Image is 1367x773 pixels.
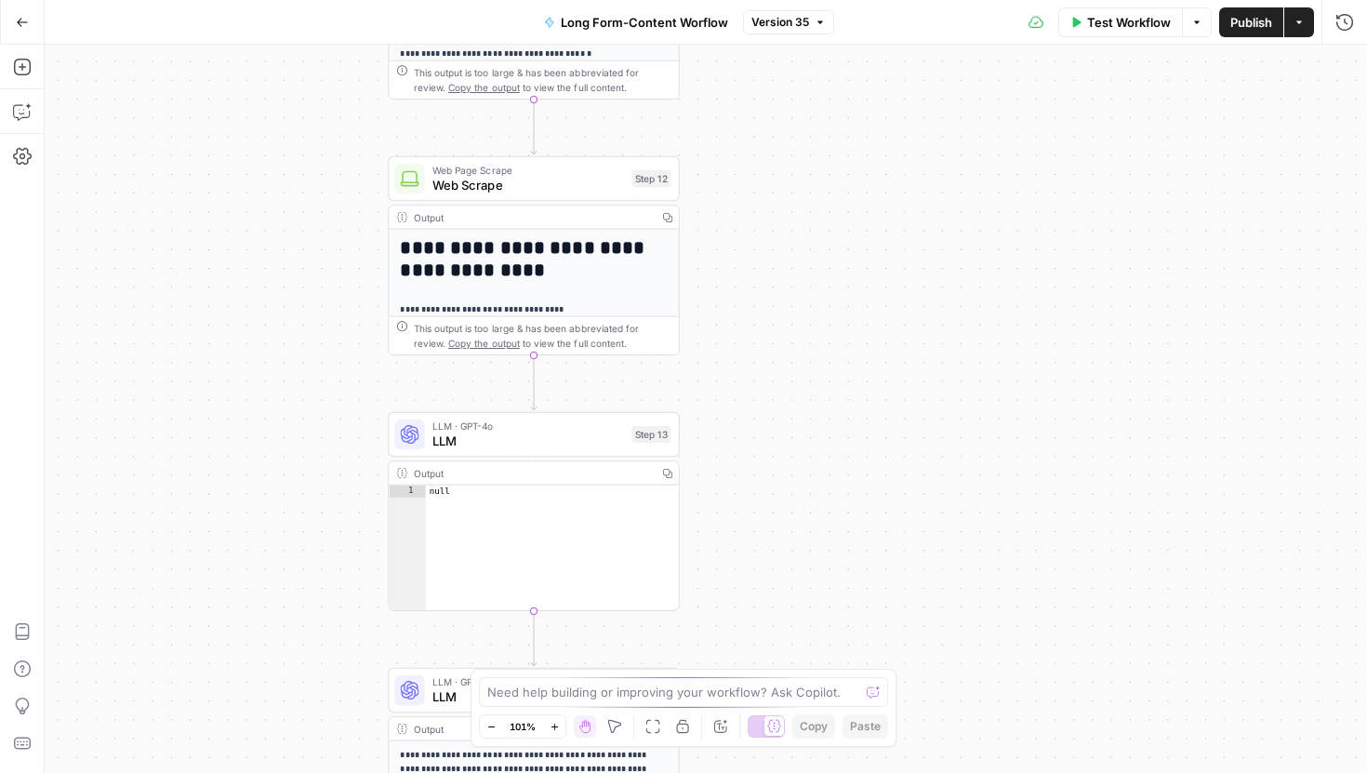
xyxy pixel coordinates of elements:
span: 101% [510,719,536,734]
g: Edge from step_9 to step_12 [531,100,537,154]
button: Test Workflow [1058,7,1182,37]
g: Edge from step_12 to step_13 [531,355,537,410]
span: LLM [432,687,624,706]
button: Copy [792,714,835,739]
span: LLM · GPT-4o [432,674,624,689]
span: Long Form-Content Worflow [561,13,728,32]
div: This output is too large & has been abbreviated for review. to view the full content. [414,65,671,95]
div: LLM · GPT-4oLLMStep 13Outputnull [388,412,679,611]
div: This output is too large & has been abbreviated for review. to view the full content. [414,321,671,351]
span: Publish [1230,13,1272,32]
button: Publish [1219,7,1283,37]
span: Copy [800,718,828,735]
span: Paste [850,718,881,735]
div: Output [414,465,651,480]
div: Output [414,721,651,736]
button: Long Form-Content Worflow [533,7,739,37]
button: Paste [843,714,888,739]
div: Output [414,209,651,224]
span: Version 35 [751,14,809,31]
span: Web Scrape [432,176,624,194]
span: LLM [432,432,624,450]
span: LLM · GPT-4o [432,419,624,433]
button: Version 35 [743,10,834,34]
span: Web Page Scrape [432,163,624,178]
span: Copy the output [448,338,520,349]
span: Test Workflow [1087,13,1171,32]
div: Step 12 [631,170,670,187]
g: Edge from step_13 to step_17 [531,611,537,666]
div: 1 [389,486,425,498]
span: Copy the output [448,82,520,93]
div: Step 13 [631,426,670,443]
